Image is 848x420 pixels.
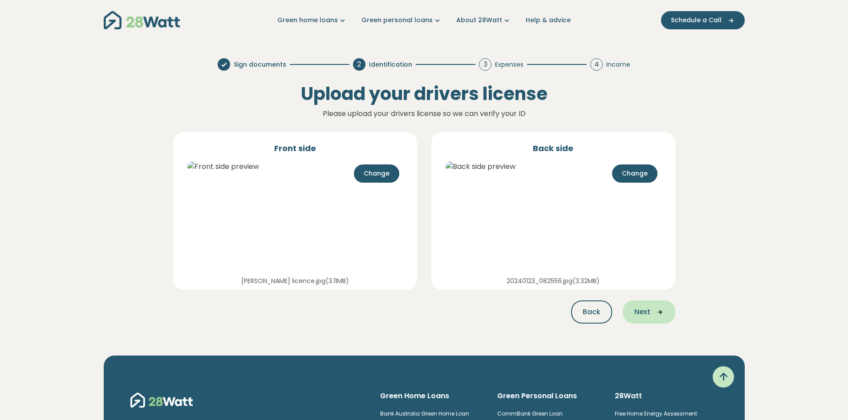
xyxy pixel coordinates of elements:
h6: Green Personal Loans [497,391,600,401]
a: Green personal loans [361,16,442,25]
button: Change [612,164,657,183]
button: Back [571,300,612,324]
img: 28Watt [104,11,180,29]
span: Next [634,307,650,317]
a: Help & advice [526,16,571,25]
small: 20240123_082556.jpg ( 3.32 MB) [507,276,600,285]
span: Sign documents [234,60,286,69]
button: Schedule a Call [661,11,745,29]
button: Next [623,300,675,324]
h5: Front side [184,143,406,154]
img: Front side preview [187,161,259,172]
h1: Upload your drivers license [109,83,739,104]
a: About 28Watt [456,16,511,25]
iframe: Chat Widget [803,377,848,420]
h5: Back side [442,143,665,154]
a: CommBank Green Loan [497,410,563,417]
div: 3 [479,58,491,71]
a: Bank Australia Green Home Loan [380,410,469,417]
span: Back [583,307,600,317]
button: Change [354,164,399,183]
small: [PERSON_NAME] licence.jpg ( 3.11 MB) [241,276,349,285]
div: 2 [353,58,365,71]
img: 28Watt [130,391,193,409]
h6: Green Home Loans [380,391,483,401]
span: Change [364,169,390,178]
span: Identification [369,60,412,69]
nav: Main navigation [104,9,745,32]
span: Income [606,60,630,69]
span: Schedule a Call [671,16,722,25]
span: Change [622,169,648,178]
a: Green home loans [277,16,347,25]
h6: 28Watt [615,391,718,401]
a: Free Home Energy Assessment [615,410,697,417]
span: Expenses [495,60,523,69]
p: Please upload your drivers license so we can verify your ID [157,108,691,120]
div: 4 [590,58,603,71]
img: Back side preview [446,161,515,172]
